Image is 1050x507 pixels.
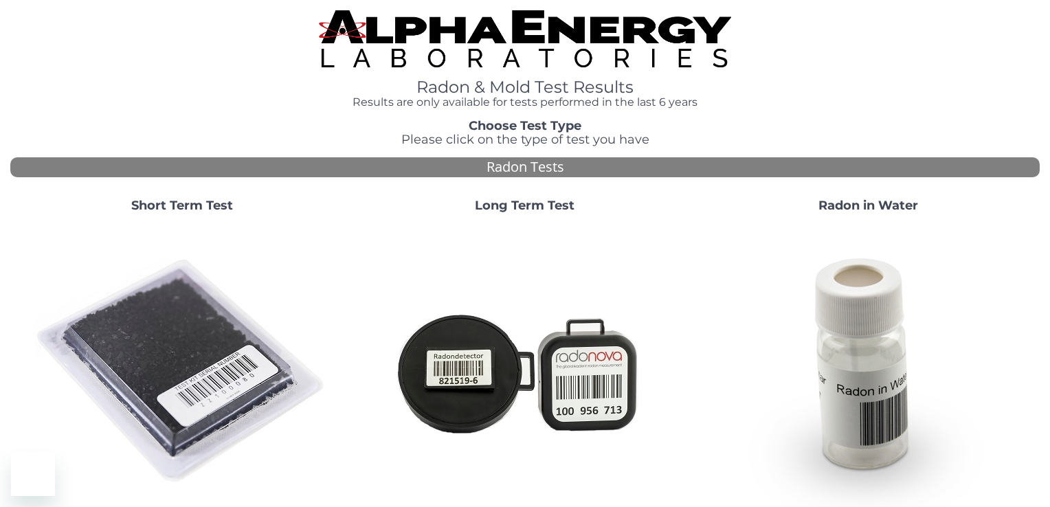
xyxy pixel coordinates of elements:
div: Radon Tests [10,157,1040,177]
h1: Radon & Mold Test Results [319,78,730,96]
img: TightCrop.jpg [319,10,730,67]
strong: Long Term Test [475,198,574,213]
span: Please click on the type of test you have [401,132,649,147]
h4: Results are only available for tests performed in the last 6 years [319,96,730,109]
iframe: Button to launch messaging window [11,452,55,496]
strong: Choose Test Type [469,118,581,133]
strong: Short Term Test [131,198,233,213]
strong: Radon in Water [818,198,918,213]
